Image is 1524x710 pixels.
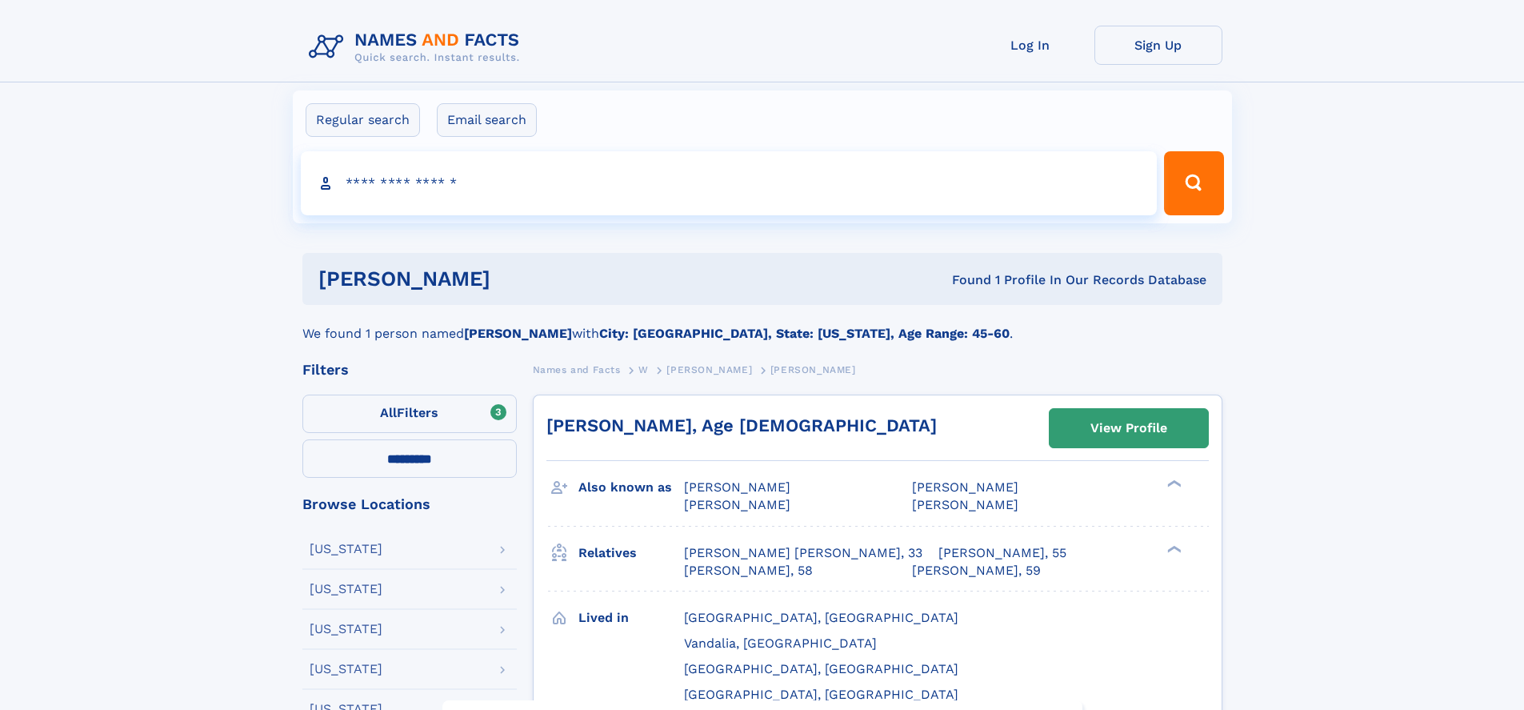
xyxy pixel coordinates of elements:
[684,479,790,495] span: [PERSON_NAME]
[1164,151,1223,215] button: Search Button
[306,103,420,137] label: Regular search
[966,26,1094,65] a: Log In
[638,364,649,375] span: W
[684,497,790,512] span: [PERSON_NAME]
[302,363,517,377] div: Filters
[310,583,382,596] div: [US_STATE]
[938,544,1066,562] a: [PERSON_NAME], 55
[578,474,684,501] h3: Also known as
[684,544,922,562] a: [PERSON_NAME] [PERSON_NAME], 33
[666,359,752,379] a: [PERSON_NAME]
[464,326,572,341] b: [PERSON_NAME]
[721,271,1206,289] div: Found 1 Profile In Our Records Database
[380,405,397,420] span: All
[310,663,382,676] div: [US_STATE]
[1090,410,1167,447] div: View Profile
[666,364,752,375] span: [PERSON_NAME]
[684,636,877,651] span: Vandalia, [GEOGRAPHIC_DATA]
[302,26,533,69] img: Logo Names and Facts
[684,687,958,702] span: [GEOGRAPHIC_DATA], [GEOGRAPHIC_DATA]
[1094,26,1222,65] a: Sign Up
[770,364,856,375] span: [PERSON_NAME]
[302,395,517,433] label: Filters
[684,610,958,625] span: [GEOGRAPHIC_DATA], [GEOGRAPHIC_DATA]
[912,562,1041,580] a: [PERSON_NAME], 59
[638,359,649,379] a: W
[684,562,813,580] a: [PERSON_NAME], 58
[912,479,1018,495] span: [PERSON_NAME]
[912,497,1018,512] span: [PERSON_NAME]
[437,103,537,137] label: Email search
[302,497,517,511] div: Browse Locations
[578,604,684,632] h3: Lived in
[1163,479,1182,489] div: ❯
[302,305,1222,343] div: We found 1 person named with .
[318,269,722,289] h1: [PERSON_NAME]
[310,543,382,556] div: [US_STATE]
[301,151,1158,215] input: search input
[533,359,621,379] a: Names and Facts
[684,661,958,676] span: [GEOGRAPHIC_DATA], [GEOGRAPHIC_DATA]
[310,623,382,636] div: [US_STATE]
[578,540,684,567] h3: Relatives
[1163,544,1182,554] div: ❯
[546,415,937,435] a: [PERSON_NAME], Age [DEMOGRAPHIC_DATA]
[599,326,1010,341] b: City: [GEOGRAPHIC_DATA], State: [US_STATE], Age Range: 45-60
[1050,409,1208,447] a: View Profile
